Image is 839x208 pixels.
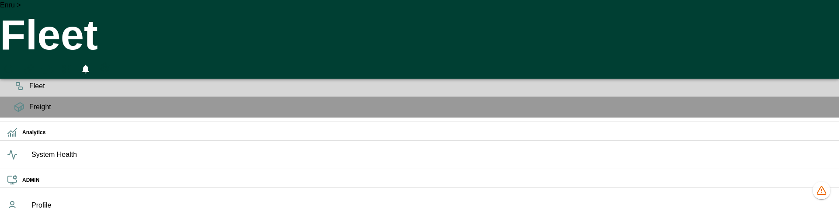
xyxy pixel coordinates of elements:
[97,59,113,75] button: Preferences
[100,62,110,73] svg: Preferences
[813,182,830,199] button: 1417 data issues
[22,176,832,184] h6: ADMIN
[21,59,37,79] button: Manual Assignment
[29,102,832,112] span: Freight
[22,128,832,137] h6: Analytics
[40,59,56,79] button: HomeTime Editor
[29,81,832,91] span: Fleet
[31,149,832,160] span: System Health
[59,59,74,79] button: Fullscreen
